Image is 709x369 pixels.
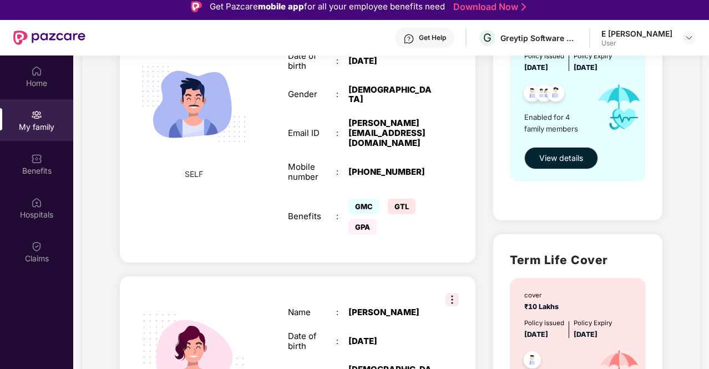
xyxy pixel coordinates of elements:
[588,73,651,141] img: icon
[524,112,588,134] span: Enabled for 4 family members
[288,162,336,182] div: Mobile number
[601,39,672,48] div: User
[129,40,257,168] img: svg+xml;base64,PHN2ZyB4bWxucz0iaHR0cDovL3d3dy53My5vcmcvMjAwMC9zdmciIHdpZHRoPSIyMjQiIGhlaWdodD0iMT...
[519,81,546,108] img: svg+xml;base64,PHN2ZyB4bWxucz0iaHR0cDovL3d3dy53My5vcmcvMjAwMC9zdmciIHdpZHRoPSI0OC45NDMiIGhlaWdodD...
[348,85,433,105] div: [DEMOGRAPHIC_DATA]
[288,307,336,317] div: Name
[524,330,548,338] span: [DATE]
[453,1,523,13] a: Download Now
[500,33,578,43] div: Greytip Software Private Limited
[524,318,564,328] div: Policy issued
[336,128,348,138] div: :
[524,302,562,311] span: ₹10 Lakhs
[510,251,645,269] h2: Term Life Cover
[258,1,304,12] strong: mobile app
[574,51,612,61] div: Policy Expiry
[31,109,42,120] img: svg+xml;base64,PHN2ZyB3aWR0aD0iMjAiIGhlaWdodD0iMjAiIHZpZXdCb3g9IjAgMCAyMCAyMCIgZmlsbD0ibm9uZSIgeG...
[403,33,414,44] img: svg+xml;base64,PHN2ZyBpZD0iSGVscC0zMngzMiIgeG1sbnM9Imh0dHA6Ly93d3cudzMub3JnLzIwMDAvc3ZnIiB3aWR0aD...
[336,211,348,221] div: :
[348,199,379,214] span: GMC
[348,336,433,346] div: [DATE]
[185,168,203,180] span: SELF
[348,219,377,235] span: GPA
[574,330,597,338] span: [DATE]
[31,65,42,77] img: svg+xml;base64,PHN2ZyBpZD0iSG9tZSIgeG1sbnM9Imh0dHA6Ly93d3cudzMub3JnLzIwMDAvc3ZnIiB3aWR0aD0iMjAiIG...
[524,63,548,72] span: [DATE]
[288,331,336,351] div: Date of birth
[524,290,562,300] div: cover
[336,167,348,177] div: :
[288,211,336,221] div: Benefits
[288,89,336,99] div: Gender
[348,167,433,177] div: [PHONE_NUMBER]
[288,128,336,138] div: Email ID
[348,307,433,317] div: [PERSON_NAME]
[336,89,348,99] div: :
[524,147,598,169] button: View details
[524,51,564,61] div: Policy issued
[539,152,583,164] span: View details
[574,318,612,328] div: Policy Expiry
[521,1,526,13] img: Stroke
[348,118,433,148] div: [PERSON_NAME][EMAIL_ADDRESS][DOMAIN_NAME]
[419,33,446,42] div: Get Help
[530,81,558,108] img: svg+xml;base64,PHN2ZyB4bWxucz0iaHR0cDovL3d3dy53My5vcmcvMjAwMC9zdmciIHdpZHRoPSI0OC45MTUiIGhlaWdodD...
[574,63,597,72] span: [DATE]
[31,197,42,208] img: svg+xml;base64,PHN2ZyBpZD0iSG9zcGl0YWxzIiB4bWxucz0iaHR0cDovL3d3dy53My5vcmcvMjAwMC9zdmciIHdpZHRoPS...
[388,199,416,214] span: GTL
[483,31,492,44] span: G
[13,31,85,45] img: New Pazcare Logo
[288,51,336,71] div: Date of birth
[685,33,693,42] img: svg+xml;base64,PHN2ZyBpZD0iRHJvcGRvd24tMzJ4MzIiIHhtbG5zPSJodHRwOi8vd3d3LnczLm9yZy8yMDAwL3N2ZyIgd2...
[445,293,459,306] img: svg+xml;base64,PHN2ZyB3aWR0aD0iMzIiIGhlaWdodD0iMzIiIHZpZXdCb3g9IjAgMCAzMiAzMiIgZmlsbD0ibm9uZSIgeG...
[31,241,42,252] img: svg+xml;base64,PHN2ZyBpZD0iQ2xhaW0iIHhtbG5zPSJodHRwOi8vd3d3LnczLm9yZy8yMDAwL3N2ZyIgd2lkdGg9IjIwIi...
[601,28,672,39] div: E [PERSON_NAME]
[542,81,569,108] img: svg+xml;base64,PHN2ZyB4bWxucz0iaHR0cDovL3d3dy53My5vcmcvMjAwMC9zdmciIHdpZHRoPSI0OC45NDMiIGhlaWdodD...
[348,56,433,66] div: [DATE]
[336,336,348,346] div: :
[336,307,348,317] div: :
[31,153,42,164] img: svg+xml;base64,PHN2ZyBpZD0iQmVuZWZpdHMiIHhtbG5zPSJodHRwOi8vd3d3LnczLm9yZy8yMDAwL3N2ZyIgd2lkdGg9Ij...
[336,56,348,66] div: :
[191,1,202,12] img: Logo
